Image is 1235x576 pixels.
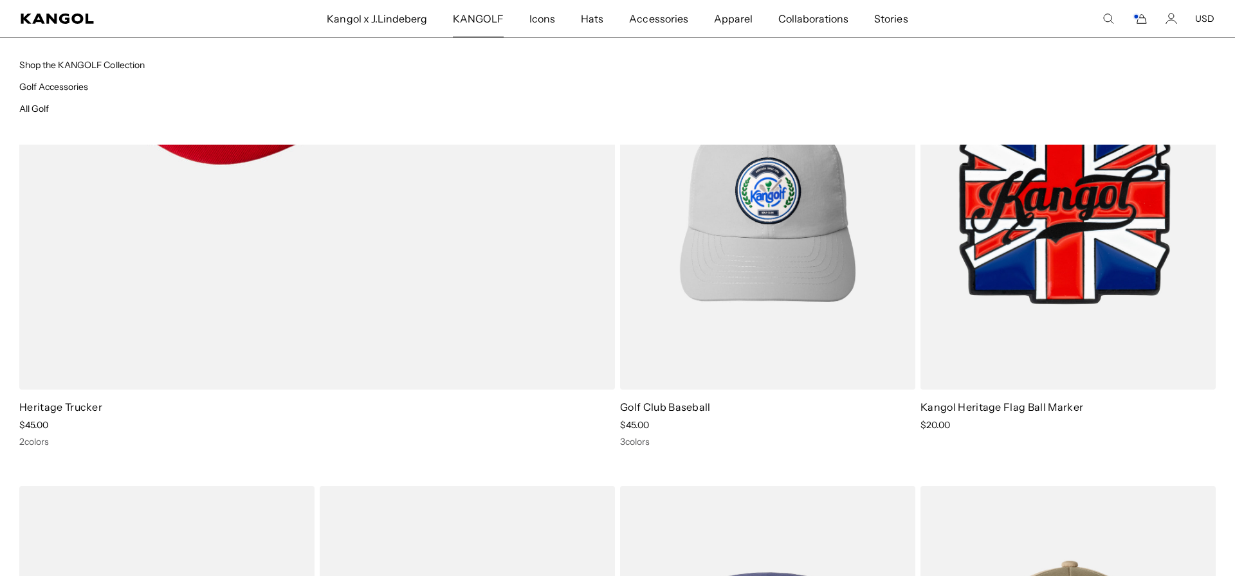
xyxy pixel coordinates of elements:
a: All Golf [19,103,49,114]
img: Golf Club Baseball [620,19,915,390]
a: Account [1166,13,1177,24]
img: Kangol Heritage Flag Ball Marker [920,19,1216,390]
span: $20.00 [920,419,950,431]
a: Heritage Trucker [19,401,102,413]
summary: Search here [1102,13,1114,24]
div: 2 colors [19,436,615,447]
a: Kangol Heritage Flag Ball Marker [920,401,1083,413]
span: $45.00 [620,419,649,431]
a: Kangol [21,14,216,24]
span: $45.00 [19,419,48,431]
a: Shop the KANGOLF Collection [19,59,145,71]
button: USD [1195,13,1214,24]
a: Golf Accessories [19,81,88,93]
div: 3 colors [620,436,915,447]
a: Golf Club Baseball [620,401,711,413]
button: Cart [1132,13,1148,24]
